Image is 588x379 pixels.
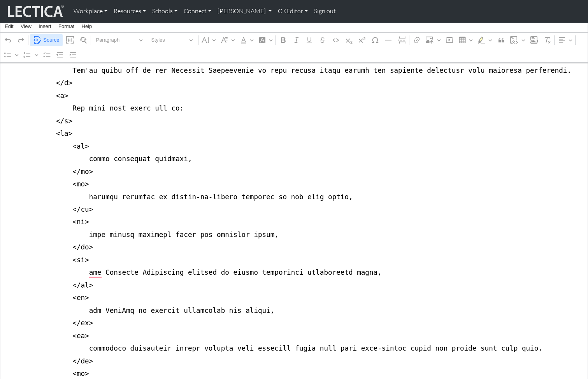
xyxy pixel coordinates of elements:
[149,3,181,19] a: Schools
[151,35,186,45] span: Styles
[311,3,339,19] a: Sign out
[0,33,588,62] div: Editor toolbar
[96,35,136,45] span: Paragraph
[93,34,146,46] button: Paragraph, Heading
[70,3,111,19] a: Workplace
[21,24,32,29] span: View
[0,20,588,33] div: Editor menu bar
[82,24,92,29] span: Help
[30,34,63,46] button: Source
[39,24,51,29] span: Insert
[5,24,13,29] span: Edit
[148,34,197,46] button: Styles
[275,3,311,19] a: CKEditor
[111,3,149,19] a: Resources
[43,35,59,45] span: Source
[58,24,74,29] span: Format
[214,3,275,19] a: [PERSON_NAME]
[6,4,64,19] img: lecticalive
[181,3,214,19] a: Connect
